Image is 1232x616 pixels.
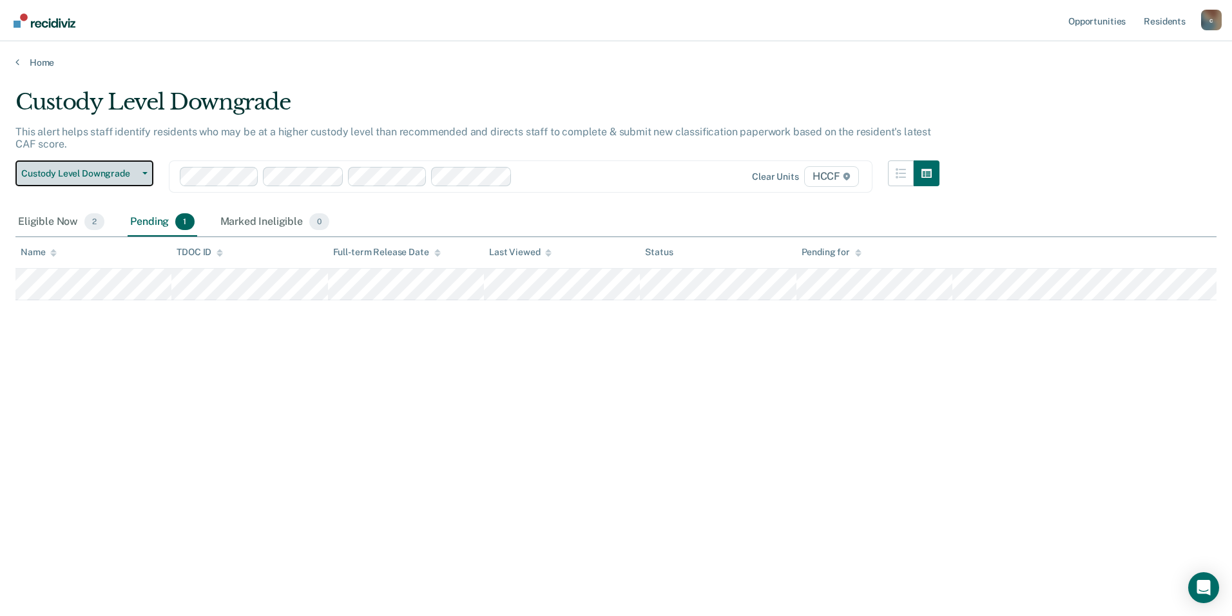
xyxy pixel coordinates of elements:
[84,213,104,230] span: 2
[218,208,332,236] div: Marked Ineligible0
[21,247,57,258] div: Name
[489,247,552,258] div: Last Viewed
[804,166,859,187] span: HCCF
[15,126,931,150] p: This alert helps staff identify residents who may be at a higher custody level than recommended a...
[15,208,107,236] div: Eligible Now2
[15,57,1217,68] a: Home
[1188,572,1219,603] div: Open Intercom Messenger
[1201,10,1222,30] div: c
[645,247,673,258] div: Status
[309,213,329,230] span: 0
[14,14,75,28] img: Recidiviz
[15,89,939,126] div: Custody Level Downgrade
[175,213,194,230] span: 1
[15,160,153,186] button: Custody Level Downgrade
[752,171,799,182] div: Clear units
[177,247,223,258] div: TDOC ID
[1201,10,1222,30] button: Profile dropdown button
[128,208,197,236] div: Pending1
[21,168,137,179] span: Custody Level Downgrade
[333,247,441,258] div: Full-term Release Date
[802,247,861,258] div: Pending for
